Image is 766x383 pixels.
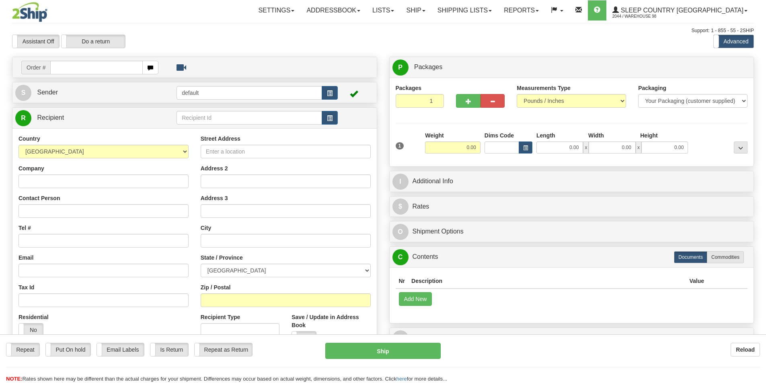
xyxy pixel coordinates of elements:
[485,131,514,139] label: Dims Code
[6,343,39,356] label: Repeat
[18,313,49,321] label: Residential
[15,110,31,126] span: R
[15,84,177,101] a: S Sender
[18,135,40,143] label: Country
[300,0,366,20] a: Addressbook
[15,85,31,101] span: S
[392,224,409,240] span: O
[392,199,409,215] span: $
[714,35,754,48] label: Advanced
[400,0,431,20] a: Ship
[392,249,409,265] span: C
[674,251,707,263] label: Documents
[640,131,658,139] label: Height
[177,111,322,125] input: Recipient Id
[37,89,58,96] span: Sender
[292,332,316,344] label: No
[18,283,34,291] label: Tax Id
[612,12,673,20] span: 2044 / Warehouse 98
[46,343,90,356] label: Put On hold
[177,86,322,100] input: Sender Id
[536,131,555,139] label: Length
[498,0,545,20] a: Reports
[18,194,60,202] label: Contact Person
[517,84,571,92] label: Measurements Type
[201,145,371,158] input: Enter a location
[396,142,404,150] span: 1
[6,376,22,382] span: NOTE:
[686,274,707,289] th: Value
[431,0,498,20] a: Shipping lists
[392,249,751,265] a: CContents
[18,224,31,232] label: Tel #
[734,141,748,154] div: ...
[392,330,751,346] a: RReturn Shipment
[325,343,441,359] button: Ship
[12,2,47,22] img: logo2044.jpg
[399,292,432,306] button: Add New
[62,35,125,48] label: Do a return
[201,283,231,291] label: Zip / Postal
[396,274,409,289] th: Nr
[731,343,760,356] button: Reload
[195,343,252,356] label: Repeat as Return
[392,59,751,76] a: P Packages
[252,0,300,20] a: Settings
[37,114,64,121] span: Recipient
[392,174,409,190] span: I
[21,61,50,74] span: Order #
[414,63,442,70] span: Packages
[392,59,409,76] span: P
[201,194,228,202] label: Address 3
[150,343,188,356] label: Is Return
[408,274,686,289] th: Description
[201,224,211,232] label: City
[736,346,755,353] b: Reload
[201,254,243,262] label: State / Province
[201,164,228,172] label: Address 2
[15,110,159,126] a: R Recipient
[396,84,422,92] label: Packages
[583,141,589,154] span: x
[201,313,240,321] label: Recipient Type
[18,164,44,172] label: Company
[636,141,641,154] span: x
[292,313,370,329] label: Save / Update in Address Book
[12,35,59,48] label: Assistant Off
[588,131,604,139] label: Width
[619,7,743,14] span: Sleep Country [GEOGRAPHIC_DATA]
[392,330,409,346] span: R
[366,0,400,20] a: Lists
[707,251,744,263] label: Commodities
[19,324,43,336] label: No
[12,27,754,34] div: Support: 1 - 855 - 55 - 2SHIP
[18,254,33,262] label: Email
[606,0,754,20] a: Sleep Country [GEOGRAPHIC_DATA] 2044 / Warehouse 98
[97,343,144,356] label: Email Labels
[392,199,751,215] a: $Rates
[748,150,765,232] iframe: chat widget
[392,173,751,190] a: IAdditional Info
[392,223,751,240] a: OShipment Options
[638,84,666,92] label: Packaging
[201,135,240,143] label: Street Address
[425,131,444,139] label: Weight
[396,376,407,382] a: here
